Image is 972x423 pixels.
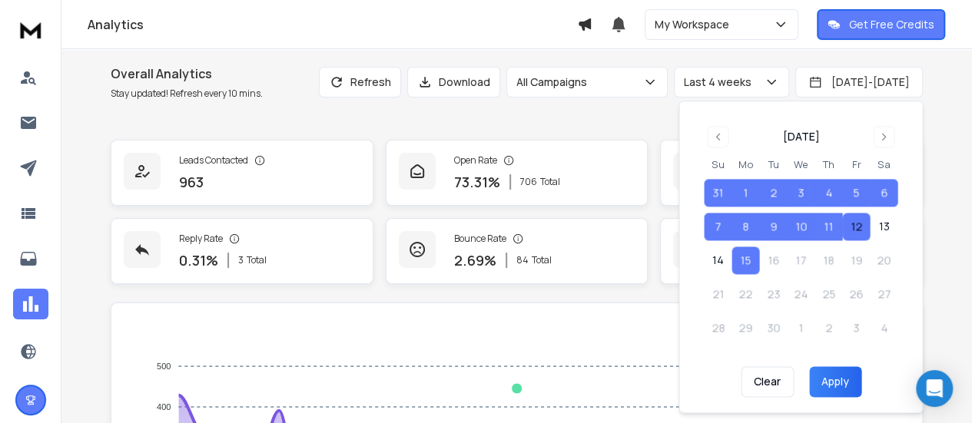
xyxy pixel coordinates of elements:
button: 6 [870,180,897,207]
h1: Overall Analytics [111,64,263,83]
button: 10 [787,213,814,241]
a: Bounce Rate2.69%84Total [386,218,649,284]
button: 2 [759,180,787,207]
p: Open Rate [454,154,497,167]
button: Refresh [319,67,401,97]
p: Download [439,74,490,90]
button: 12 [842,213,870,241]
p: Stay updated! Refresh every 10 mins. [111,88,263,100]
th: Sunday [704,157,731,173]
p: My Workspace [655,17,735,32]
p: Get Free Credits [849,17,934,32]
button: 7 [704,213,731,241]
button: 5 [842,180,870,207]
button: Get Free Credits [817,9,945,40]
button: 8 [731,213,759,241]
a: Reply Rate0.31%3Total [111,218,373,284]
p: Refresh [350,74,391,90]
th: Friday [842,157,870,173]
tspan: 400 [157,402,171,411]
button: [DATE]-[DATE] [795,67,923,97]
span: 84 [516,254,529,266]
p: 963 [179,171,204,193]
span: Total [532,254,552,266]
p: Reply Rate [179,233,223,245]
button: Go to next month [873,126,894,147]
th: Monday [731,157,759,173]
p: Leads Contacted [179,154,248,167]
a: Click Rate0.00%0 Total [660,140,923,206]
p: Bounce Rate [454,233,506,245]
div: [DATE] [782,129,819,144]
p: 0.31 % [179,250,218,271]
button: 9 [759,213,787,241]
button: Apply [809,367,861,398]
span: 3 [238,254,244,266]
button: Go to previous month [707,126,728,147]
a: Leads Contacted963 [111,140,373,206]
span: Total [247,254,267,266]
button: 14 [704,247,731,275]
p: 73.31 % [454,171,500,193]
span: Total [540,176,560,188]
p: 2.69 % [454,250,496,271]
th: Thursday [814,157,842,173]
button: 3 [787,180,814,207]
button: 11 [814,213,842,241]
img: logo [15,15,46,44]
div: Open Intercom Messenger [916,370,953,407]
button: Clear [741,367,794,398]
span: 706 [520,176,537,188]
button: 31 [704,180,731,207]
a: Open Rate73.31%706Total [386,140,649,206]
a: Opportunities0$0 [660,218,923,284]
button: Download [407,67,500,97]
p: Last 4 weeks [684,74,758,90]
th: Wednesday [787,157,814,173]
button: 1 [731,180,759,207]
th: Tuesday [759,157,787,173]
button: 13 [870,213,897,241]
h1: Analytics [88,15,577,34]
button: 15 [731,247,759,275]
p: All Campaigns [516,74,593,90]
th: Saturday [870,157,897,173]
tspan: 500 [157,362,171,371]
button: 4 [814,180,842,207]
